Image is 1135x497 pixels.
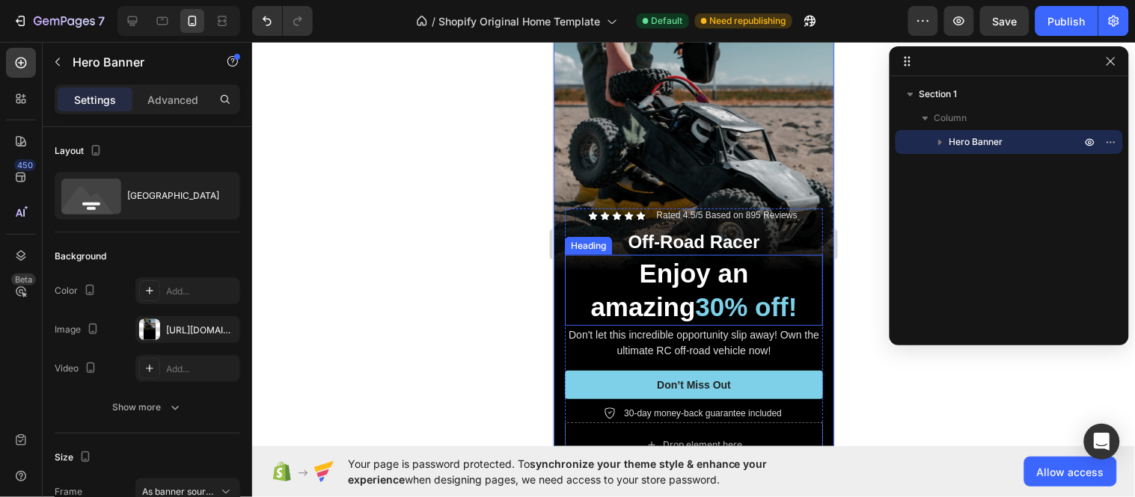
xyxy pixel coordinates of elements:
[147,92,198,108] p: Advanced
[980,6,1030,36] button: Save
[55,281,99,301] div: Color
[127,179,218,213] div: [GEOGRAPHIC_DATA]
[55,250,106,263] div: Background
[934,111,967,126] span: Column
[166,285,236,298] div: Add...
[55,320,102,340] div: Image
[55,359,100,379] div: Video
[920,87,958,102] span: Section 1
[1048,13,1086,29] div: Publish
[55,394,240,421] button: Show more
[166,324,236,337] div: [URL][DOMAIN_NAME]
[55,448,94,468] div: Size
[1035,6,1098,36] button: Publish
[252,6,313,36] div: Undo/Redo
[73,53,200,71] p: Hero Banner
[652,14,683,28] span: Default
[949,135,1003,149] span: Hero Banner
[110,397,189,409] div: Drop element here
[439,13,601,29] span: Shopify Original Home Template
[11,274,36,285] div: Beta
[554,42,834,446] iframe: To enrich screen reader interactions, please activate Accessibility in Grammarly extension settings
[710,14,786,28] span: Need republishing
[98,12,105,30] p: 7
[14,159,36,171] div: 450
[74,92,116,108] p: Settings
[113,400,183,415] div: Show more
[432,13,436,29] span: /
[1037,464,1104,480] span: Allow access
[993,15,1018,28] span: Save
[1084,424,1120,460] div: Open Intercom Messenger
[6,6,111,36] button: 7
[55,141,105,161] div: Layout
[1024,457,1117,487] button: Allow access
[348,456,826,487] span: Your page is password protected. To when designing pages, we need access to your store password.
[166,362,236,376] div: Add...
[348,457,768,486] span: synchronize your theme style & enhance your experience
